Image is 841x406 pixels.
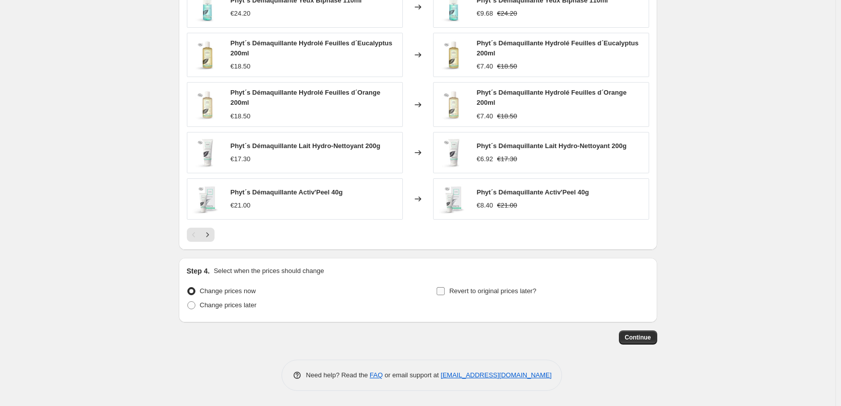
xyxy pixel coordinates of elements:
[497,201,517,209] span: €21.00
[231,62,251,70] span: €18.50
[439,138,469,168] img: phyts-demaquillante-lait-hydro-nettoyant-200g-392362_80x.jpg
[231,39,392,57] span: Phyt´s Démaquillante Hydrolé Feuilles d´Eucalyptus 200ml
[192,184,223,214] img: phyts-demaquillante-activpeel-40g-364459_80x.jpg
[619,330,657,345] button: Continue
[625,333,651,342] span: Continue
[477,112,494,120] span: €7.40
[231,10,251,17] span: €24.20
[200,301,257,309] span: Change prices later
[477,39,639,57] span: Phyt´s Démaquillante Hydrolé Feuilles d´Eucalyptus 200ml
[383,371,441,379] span: or email support at
[477,188,589,196] span: Phyt´s Démaquillante Activ'Peel 40g
[200,228,215,242] button: Next
[231,155,251,163] span: €17.30
[231,142,381,150] span: Phyt´s Démaquillante Lait Hydro-Nettoyant 200g
[477,10,494,17] span: €9.68
[439,184,469,214] img: phyts-demaquillante-activpeel-40g-364459_80x.jpg
[439,40,469,70] img: phyts-demaquillante-hydrole-feuilles-deucalyptus-200ml-642832_80x.jpg
[192,138,223,168] img: phyts-demaquillante-lait-hydro-nettoyant-200g-392362_80x.jpg
[214,266,324,276] p: Select when the prices should change
[370,371,383,379] a: FAQ
[477,201,494,209] span: €8.40
[231,89,381,106] span: Phyt´s Démaquillante Hydrolé Feuilles d´Orange 200ml
[449,287,536,295] span: Revert to original prices later?
[200,287,256,295] span: Change prices now
[477,89,627,106] span: Phyt´s Démaquillante Hydrolé Feuilles d´Orange 200ml
[439,90,469,120] img: phyts-demaquillante-hydrole-feuilles-dorange-200ml-166941_80x.jpg
[497,62,517,70] span: €18.50
[497,112,517,120] span: €18.50
[187,228,215,242] nav: Pagination
[192,40,223,70] img: phyts-demaquillante-hydrole-feuilles-deucalyptus-200ml-642832_80x.jpg
[497,155,517,163] span: €17.30
[306,371,370,379] span: Need help? Read the
[231,201,251,209] span: €21.00
[477,155,494,163] span: €6.92
[231,112,251,120] span: €18.50
[441,371,551,379] a: [EMAIL_ADDRESS][DOMAIN_NAME]
[477,62,494,70] span: €7.40
[187,266,210,276] h2: Step 4.
[497,10,517,17] span: €24.20
[477,142,627,150] span: Phyt´s Démaquillante Lait Hydro-Nettoyant 200g
[192,90,223,120] img: phyts-demaquillante-hydrole-feuilles-dorange-200ml-166941_80x.jpg
[231,188,343,196] span: Phyt´s Démaquillante Activ'Peel 40g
